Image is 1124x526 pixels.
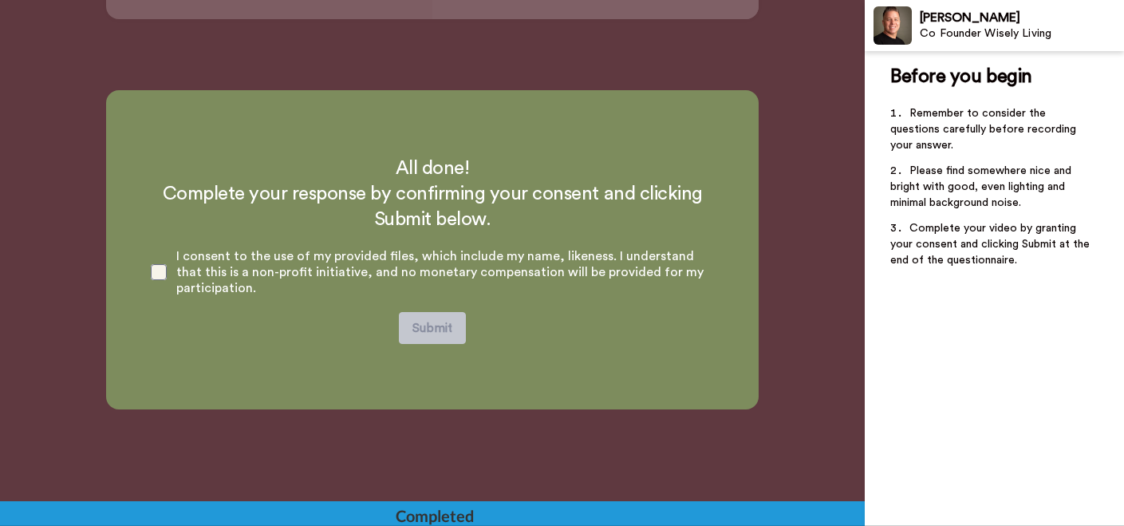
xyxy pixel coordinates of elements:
div: [PERSON_NAME] [920,10,1123,26]
div: Co Founder Wisely Living [920,27,1123,41]
img: Profile Image [874,6,912,45]
span: Please find somewhere nice and bright with good, even lighting and minimal background noise. [890,165,1075,208]
button: Submit [399,312,466,344]
span: Complete your video by granting your consent and clicking Submit at the end of the questionnaire. [890,223,1093,266]
span: Before you begin [890,67,1031,86]
span: Complete your response by confirming your consent and clicking Submit below. [163,184,708,229]
span: All done! [396,159,470,178]
span: I consent to the use of my provided files, which include my name, likeness. I understand that thi... [176,250,707,295]
span: Remember to consider the questions carefully before recording your answer. [890,108,1079,151]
